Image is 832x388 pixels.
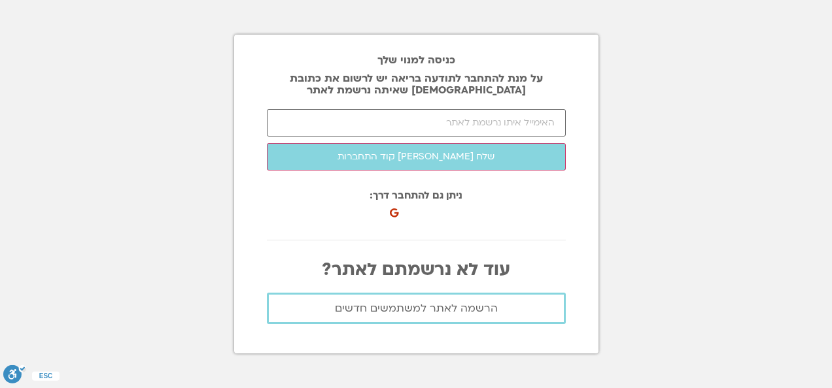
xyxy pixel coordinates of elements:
[392,194,536,223] iframe: כפתור לכניסה באמצעות חשבון Google
[267,54,566,66] h2: כניסה למנוי שלך
[335,302,498,314] span: הרשמה לאתר למשתמשים חדשים
[267,73,566,96] p: על מנת להתחבר לתודעה בריאה יש לרשום את כתובת [DEMOGRAPHIC_DATA] שאיתה נרשמת לאתר
[267,109,566,137] input: האימייל איתו נרשמת לאתר
[267,293,566,324] a: הרשמה לאתר למשתמשים חדשים
[267,143,566,170] button: שלח [PERSON_NAME] קוד התחברות
[267,260,566,280] p: עוד לא נרשמתם לאתר?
